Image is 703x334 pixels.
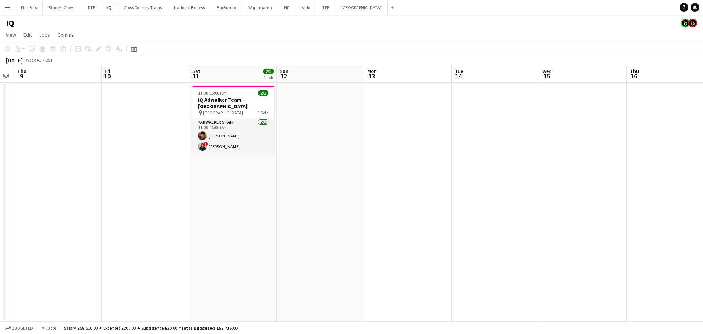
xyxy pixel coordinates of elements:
[118,0,168,15] button: Cross Country Trains
[6,56,23,64] div: [DATE]
[23,32,32,38] span: Edit
[39,32,50,38] span: Jobs
[181,325,237,331] span: Total Budgeted £58 736.00
[57,32,74,38] span: Comms
[242,0,278,15] button: Wagamama
[55,30,77,40] a: Comms
[295,0,316,15] button: Nido
[15,0,43,15] button: First Bus
[101,0,118,15] button: IQ
[6,18,14,29] h1: IQ
[316,0,335,15] button: TPE
[45,57,53,63] div: BST
[211,0,242,15] button: BarBurrito
[21,30,35,40] a: Edit
[681,19,690,27] app-user-avatar: Tim Bodenham
[40,325,58,331] span: All jobs
[6,32,16,38] span: View
[168,0,211,15] button: National Express
[82,0,101,15] button: DFE
[688,19,697,27] app-user-avatar: Tim Bodenham
[12,326,33,331] span: Budgeted
[3,30,19,40] a: View
[335,0,388,15] button: [GEOGRAPHIC_DATA]
[43,0,82,15] button: StudentCrowd
[64,325,237,331] div: Salary £58 516.00 + Expenses £200.00 + Subsistence £20.00 =
[4,324,34,332] button: Budgeted
[36,30,53,40] a: Jobs
[278,0,295,15] button: HP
